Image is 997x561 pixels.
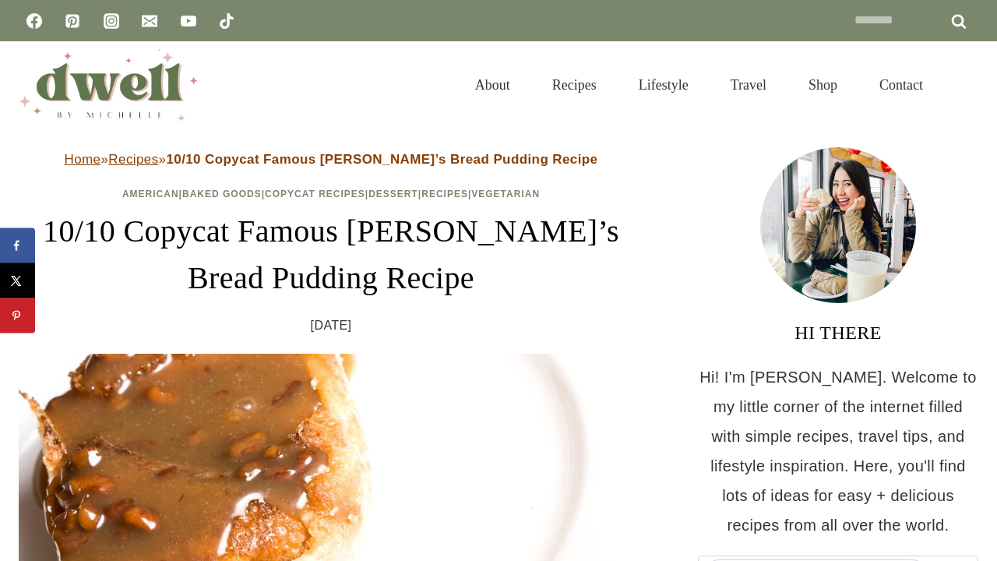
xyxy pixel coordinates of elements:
[166,152,597,167] strong: 10/10 Copycat Famous [PERSON_NAME]’s Bread Pudding Recipe
[211,5,242,37] a: TikTok
[19,49,198,121] img: DWELL by michelle
[698,362,978,540] p: Hi! I'm [PERSON_NAME]. Welcome to my little corner of the internet filled with simple recipes, tr...
[96,5,127,37] a: Instagram
[19,5,50,37] a: Facebook
[787,58,858,112] a: Shop
[368,189,418,199] a: Dessert
[710,58,787,112] a: Travel
[454,58,531,112] a: About
[471,189,540,199] a: Vegetarian
[182,189,262,199] a: Baked Goods
[952,72,978,98] button: View Search Form
[173,5,204,37] a: YouTube
[65,152,598,167] span: » »
[618,58,710,112] a: Lifestyle
[108,152,158,167] a: Recipes
[454,58,944,112] nav: Primary Navigation
[19,208,643,302] h1: 10/10 Copycat Famous [PERSON_NAME]’s Bread Pudding Recipe
[421,189,468,199] a: Recipes
[698,319,978,347] h3: HI THERE
[122,189,179,199] a: American
[531,58,618,112] a: Recipes
[65,152,101,167] a: Home
[57,5,88,37] a: Pinterest
[134,5,165,37] a: Email
[858,58,944,112] a: Contact
[311,314,352,337] time: [DATE]
[265,189,365,199] a: Copycat Recipes
[122,189,540,199] span: | | | | |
